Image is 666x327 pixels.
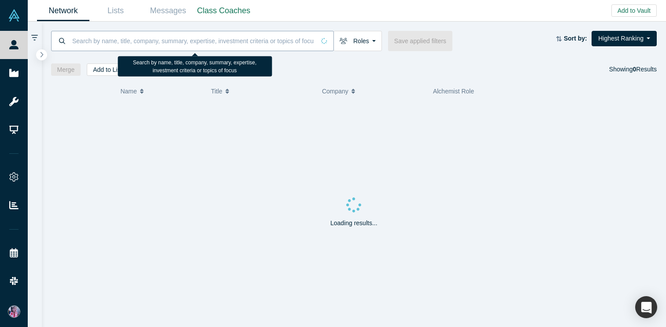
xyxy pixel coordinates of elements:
[8,305,20,318] img: Alex Miguel's Account
[120,82,137,100] span: Name
[89,0,142,21] a: Lists
[633,66,657,73] span: Results
[609,63,657,76] div: Showing
[194,0,253,21] a: Class Coaches
[333,31,382,51] button: Roles
[8,9,20,22] img: Alchemist Vault Logo
[330,219,377,228] p: Loading results...
[211,82,222,100] span: Title
[120,82,202,100] button: Name
[633,66,636,73] strong: 0
[142,0,194,21] a: Messages
[564,35,587,42] strong: Sort by:
[51,63,81,76] button: Merge
[322,82,348,100] span: Company
[433,88,474,95] span: Alchemist Role
[322,82,424,100] button: Company
[388,31,452,51] button: Save applied filters
[87,63,128,76] button: Add to List
[211,82,313,100] button: Title
[592,31,657,46] button: Highest Ranking
[71,30,315,51] input: Search by name, title, company, summary, expertise, investment criteria or topics of focus
[611,4,657,17] button: Add to Vault
[37,0,89,21] a: Network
